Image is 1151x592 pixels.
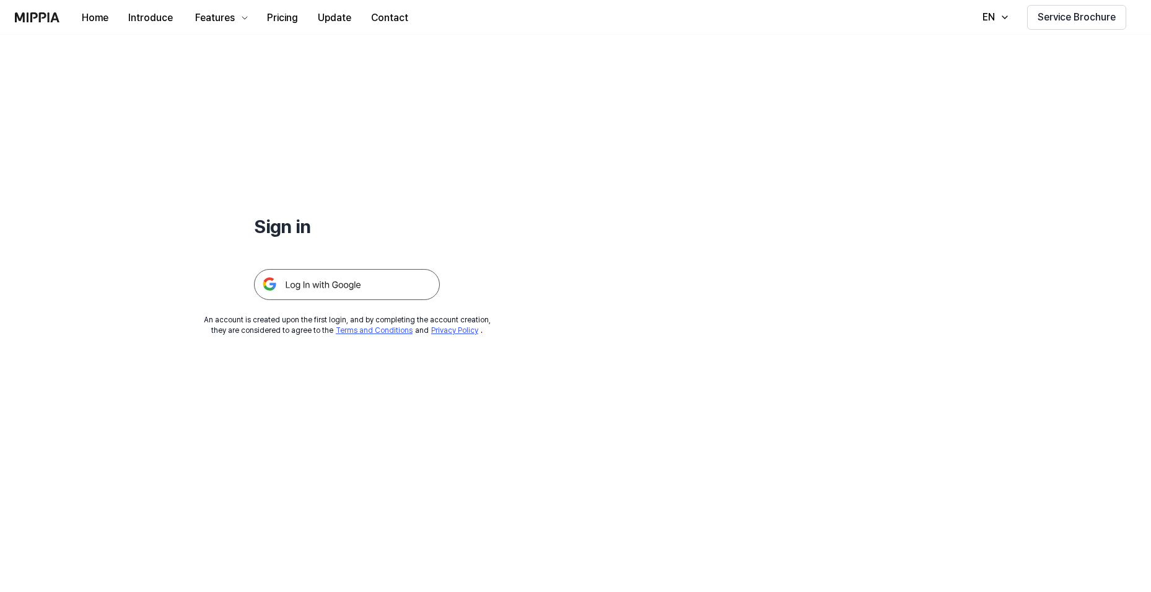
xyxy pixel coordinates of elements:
[361,6,418,30] button: Contact
[970,5,1017,30] button: EN
[15,12,59,22] img: logo
[204,315,491,336] div: An account is created upon the first login, and by completing the account creation, they are cons...
[308,6,361,30] button: Update
[336,326,413,335] a: Terms and Conditions
[1027,5,1126,30] button: Service Brochure
[431,326,478,335] a: Privacy Policy
[254,213,440,239] h1: Sign in
[980,10,997,25] div: EN
[72,6,118,30] button: Home
[193,11,237,25] div: Features
[308,1,361,35] a: Update
[254,269,440,300] img: 구글 로그인 버튼
[183,6,257,30] button: Features
[118,6,183,30] button: Introduce
[257,6,308,30] button: Pricing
